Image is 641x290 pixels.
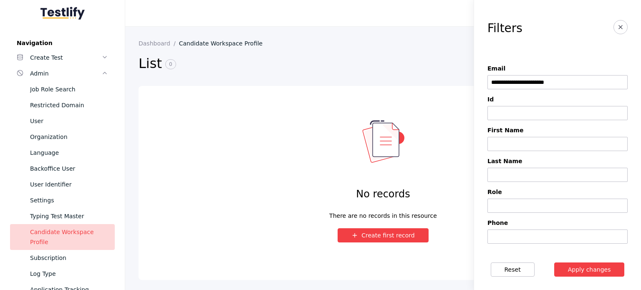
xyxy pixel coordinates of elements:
div: Organization [30,132,108,142]
div: Candidate Workspace Profile [30,227,108,247]
div: There are no records in this resource [329,211,437,215]
div: Language [30,148,108,158]
a: Organization [10,129,115,145]
label: Navigation [10,40,115,46]
label: First Name [487,127,628,134]
a: Settings [10,192,115,208]
div: Settings [30,195,108,205]
div: Restricted Domain [30,100,108,110]
button: Apply changes [554,262,625,277]
a: Log Type [10,266,115,282]
a: Language [10,145,115,161]
label: Role [487,189,628,195]
div: Backoffice User [30,164,108,174]
a: Candidate Workspace Profile [179,40,270,47]
label: Last Name [487,158,628,164]
a: User Identifier [10,177,115,192]
label: Id [487,96,628,103]
label: Phone [487,219,628,226]
div: Log Type [30,269,108,279]
a: User [10,113,115,129]
a: Job Role Search [10,81,115,97]
span: 0 [165,59,176,69]
h2: List [139,55,488,73]
h4: No records [356,187,410,201]
div: User [30,116,108,126]
div: Typing Test Master [30,211,108,221]
button: Reset [491,262,535,277]
a: Candidate Workspace Profile [10,224,115,250]
a: Subscription [10,250,115,266]
div: Create Test [30,53,101,63]
div: Job Role Search [30,84,108,94]
a: Dashboard [139,40,179,47]
h3: Filters [487,22,522,35]
a: Typing Test Master [10,208,115,224]
div: Subscription [30,253,108,263]
label: Email [487,65,628,72]
img: Testlify - Backoffice [40,7,85,20]
button: Create first record [338,228,429,242]
div: Admin [30,68,101,78]
a: Backoffice User [10,161,115,177]
a: Restricted Domain [10,97,115,113]
div: User Identifier [30,179,108,189]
